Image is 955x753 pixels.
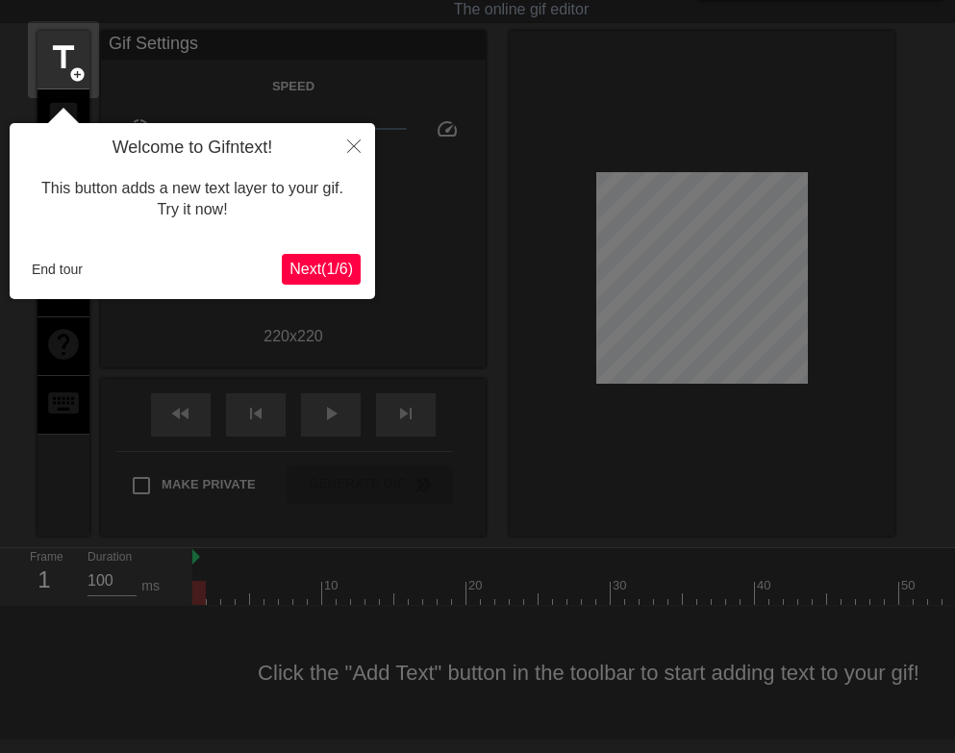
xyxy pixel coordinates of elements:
[24,138,361,159] h4: Welcome to Gifntext!
[282,254,361,285] button: Next
[24,255,90,284] button: End tour
[333,123,375,167] button: Close
[289,261,353,277] span: Next ( 1 / 6 )
[24,159,361,240] div: This button adds a new text layer to your gif. Try it now!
